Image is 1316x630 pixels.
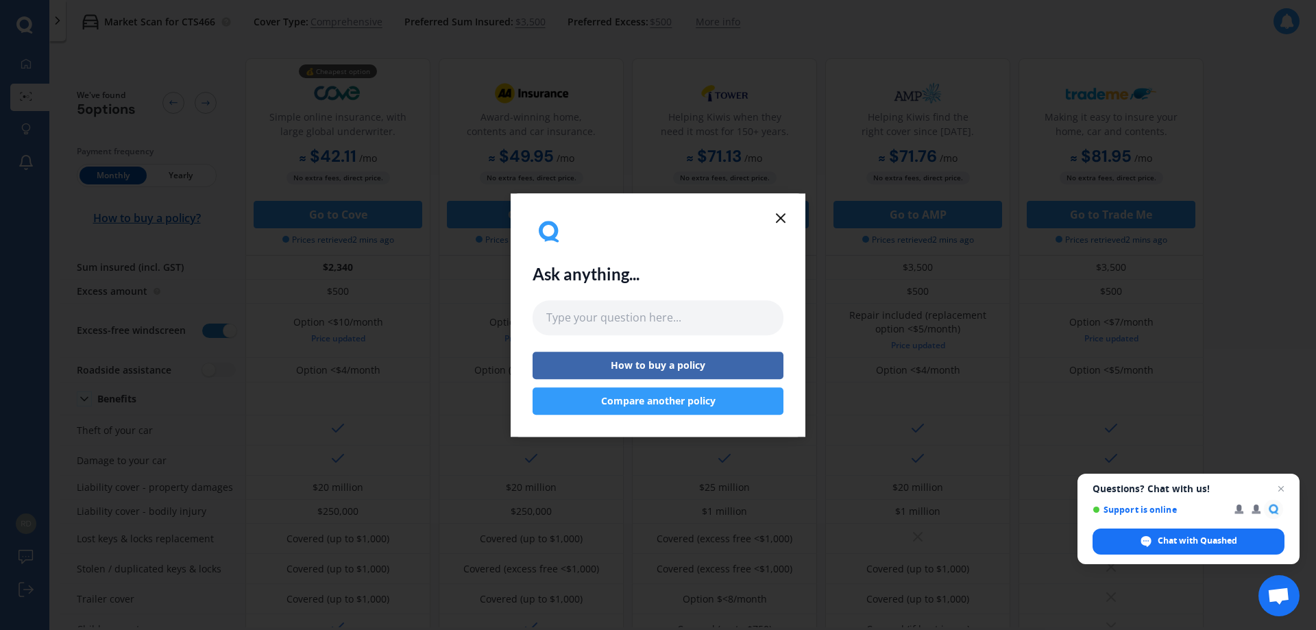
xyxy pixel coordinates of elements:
[1093,483,1284,494] span: Questions? Chat with us!
[533,301,783,335] input: Type your question here...
[1093,529,1284,555] div: Chat with Quashed
[533,265,639,284] h2: Ask anything...
[533,387,783,415] button: Compare another policy
[1158,535,1237,547] span: Chat with Quashed
[533,352,783,379] button: How to buy a policy
[1273,481,1289,497] span: Close chat
[1258,575,1300,616] div: Open chat
[1093,505,1225,515] span: Support is online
